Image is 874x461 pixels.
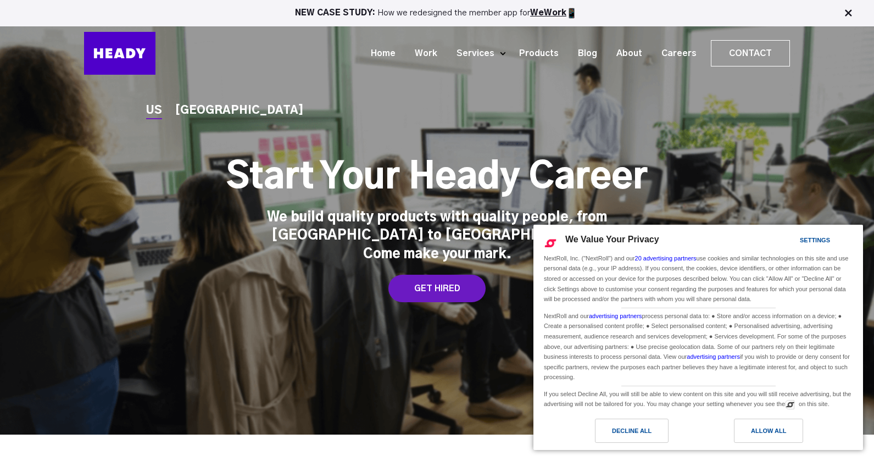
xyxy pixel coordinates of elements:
img: Heady_Logo_Web-01 (1) [84,32,155,75]
div: NextRoll and our process personal data to: ● Store and/or access information on a device; ● Creat... [542,308,855,384]
a: US [146,105,162,116]
a: 20 advertising partners [635,255,697,262]
a: Decline All [540,419,698,448]
div: We build quality products with quality people, from [GEOGRAPHIC_DATA] to [GEOGRAPHIC_DATA]. Come ... [267,209,608,264]
a: Blog [564,43,603,64]
strong: NEW CASE STUDY: [295,9,377,17]
h1: Start Your Heady Career [226,156,648,200]
div: NextRoll, Inc. ("NextRoll") and our use cookies and similar technologies on this site and use per... [542,252,855,306]
a: Contact [711,41,789,66]
a: Products [505,43,564,64]
span: We Value Your Privacy [565,235,659,244]
a: advertising partners [687,353,740,360]
a: About [603,43,648,64]
a: WeWork [530,9,566,17]
a: Allow All [698,419,856,448]
div: Settings [800,234,830,246]
div: Decline All [612,425,652,437]
a: Settings [781,231,807,252]
a: [GEOGRAPHIC_DATA] [175,105,304,116]
a: Work [401,43,443,64]
p: How we redesigned the member app for [5,8,869,19]
a: Services [443,43,500,64]
img: Close Bar [843,8,854,19]
a: Home [357,43,401,64]
a: Careers [648,43,702,64]
div: If you select Decline All, you will still be able to view content on this site and you will still... [542,386,855,410]
div: Allow All [751,425,786,437]
a: advertising partners [589,313,642,319]
div: Navigation Menu [166,40,790,66]
a: GET HIRED [388,275,486,302]
img: app emoji [566,8,577,19]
